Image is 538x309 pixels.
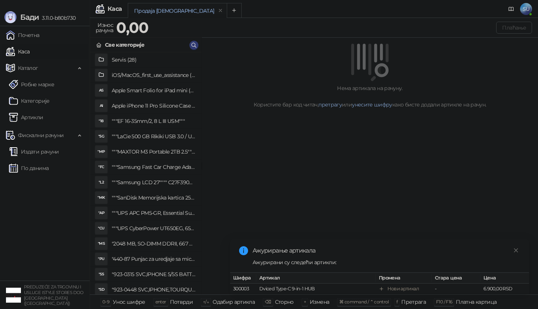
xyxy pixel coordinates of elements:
td: Dviced Type-C 9-in-1 HUB [256,284,376,294]
span: + [304,299,306,305]
h4: """Samsung LCD 27"""" C27F390FHUXEN""" [112,176,195,188]
h4: "923-0315 SVC,IPHONE 5/5S BATTERY REMOVAL TRAY Držač za iPhone sa kojim se otvara display [112,268,195,280]
a: Каса [6,44,30,59]
td: 300003 [230,284,256,294]
a: Издати рачуни [9,144,59,159]
div: Ажурирани су следећи артикли: [253,258,520,266]
a: Документација [505,3,517,15]
div: "MP [95,146,107,158]
a: Почетна [6,28,40,43]
th: Промена [376,273,432,284]
div: Нема артикала на рачуну. Користите бар код читач, или како бисте додали артикле на рачун. [211,84,529,109]
span: Каталог [18,61,38,75]
span: ⌫ [265,299,271,305]
a: По данима [9,161,49,176]
div: Потврди [170,297,193,307]
h4: "2048 MB, SO-DIMM DDRII, 667 MHz, Napajanje 1,8 0,1 V, Latencija CL5" [112,238,195,250]
div: "18 [95,115,107,127]
a: Категорије [9,93,50,108]
div: Сторно [275,297,294,307]
button: Add tab [227,3,242,18]
div: AI [95,100,107,112]
a: Робне марке [9,77,54,92]
span: F10 / F16 [436,299,452,305]
span: info-circle [239,246,248,255]
span: Бади [20,13,39,22]
th: Артикал [256,273,376,284]
th: Стара цена [432,273,480,284]
div: "MK [95,192,107,204]
div: Нови артикал [387,285,419,293]
div: "5G [95,130,107,142]
h4: iOS/MacOS_first_use_assistance (4) [112,69,195,81]
h4: """MAXTOR M3 Portable 2TB 2.5"""" crni eksterni hard disk HX-M201TCB/GM""" [112,146,195,158]
span: enter [155,299,166,305]
a: унесите шифру [352,101,392,108]
h4: """UPS APC PM5-GR, Essential Surge Arrest,5 utic_nica""" [112,207,195,219]
div: Продаја [DEMOGRAPHIC_DATA] [134,7,214,15]
div: "AP [95,207,107,219]
div: Ажурирање артикала [253,246,520,255]
strong: 0,00 [116,18,148,37]
div: "CU [95,222,107,234]
div: "S5 [95,268,107,280]
span: close [513,248,519,253]
th: Шифра [230,273,256,284]
span: ↑/↓ [203,299,209,305]
small: PREDUZEĆE ZA TRGOVINU I USLUGE ISTYLE STORES DOO [GEOGRAPHIC_DATA] ([GEOGRAPHIC_DATA]) [24,284,84,306]
img: Artikli [9,113,18,122]
h4: """LaCie 500 GB Rikiki USB 3.0 / Ultra Compact & Resistant aluminum / USB 3.0 / 2.5""""""" [112,130,195,142]
div: Платна картица [456,297,497,307]
span: SU [520,3,532,15]
div: Износ рачуна [94,20,115,35]
button: Плаћање [496,22,532,34]
div: Измена [310,297,329,307]
h4: Servis (28) [112,54,195,66]
div: Одабир артикла [213,297,255,307]
td: 6.900,00 RSD [480,284,529,294]
span: f [396,299,398,305]
div: Претрага [401,297,426,307]
div: "FC [95,161,107,173]
h4: Apple Smart Folio for iPad mini (A17 Pro) - Sage [112,84,195,96]
span: 0-9 [102,299,109,305]
div: "L2 [95,176,107,188]
div: "SD [95,284,107,296]
span: 3.11.0-b80b730 [39,15,75,21]
div: "MS [95,238,107,250]
div: "PU [95,253,107,265]
div: Унос шифре [113,297,145,307]
h4: """SanDisk Memorijska kartica 256GB microSDXC sa SD adapterom SDSQXA1-256G-GN6MA - Extreme PLUS, ... [112,192,195,204]
a: Close [512,246,520,254]
div: Све категорије [105,41,144,49]
img: Logo [4,11,16,23]
div: grid [90,52,201,294]
h4: """EF 16-35mm/2, 8 L III USM""" [112,115,195,127]
h4: "923-0448 SVC,IPHONE,TOURQUE DRIVER KIT .65KGF- CM Šrafciger " [112,284,195,296]
div: Каса [108,6,122,12]
div: AS [95,84,107,96]
span: Фискални рачуни [18,128,64,143]
a: ArtikliАртикли [9,110,43,125]
a: претрагу [318,101,342,108]
button: remove [216,7,225,14]
th: Цена [480,273,529,284]
h4: """UPS CyberPower UT650EG, 650VA/360W , line-int., s_uko, desktop""" [112,222,195,234]
td: - [432,284,480,294]
span: ⌘ command / ⌃ control [339,299,389,305]
h4: """Samsung Fast Car Charge Adapter, brzi auto punja_, boja crna""" [112,161,195,173]
img: 64x64-companyLogo-77b92cf4-9946-4f36-9751-bf7bb5fd2c7d.png [6,288,21,303]
h4: Apple iPhone 11 Pro Silicone Case - Black [112,100,195,112]
h4: "440-87 Punjac za uredjaje sa micro USB portom 4/1, Stand." [112,253,195,265]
